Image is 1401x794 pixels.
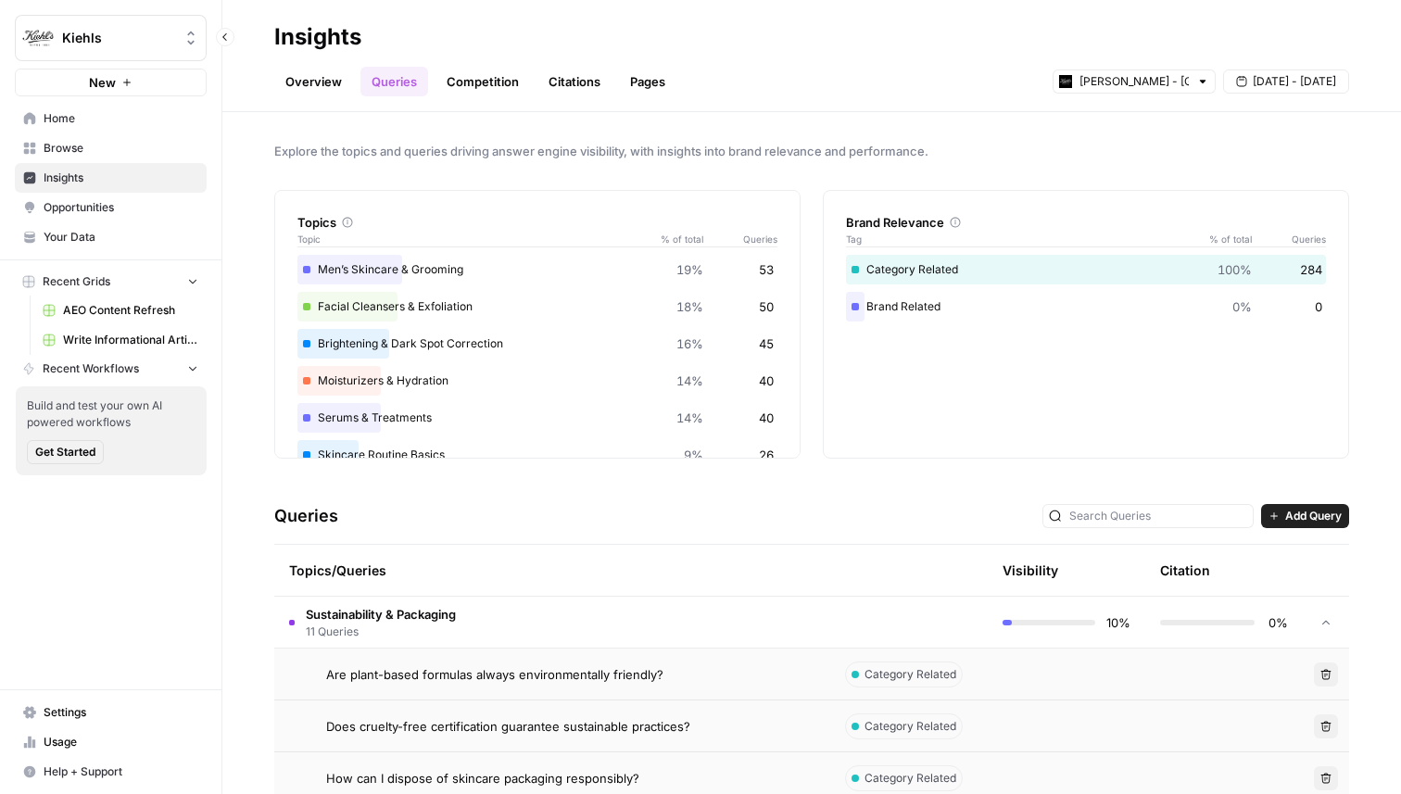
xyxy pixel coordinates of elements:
[21,21,55,55] img: Kiehls Logo
[27,397,196,431] span: Build and test your own AI powered workflows
[676,260,703,279] span: 19%
[1079,72,1189,91] input: Kiehl's - UK
[15,69,207,96] button: New
[27,440,104,464] button: Get Started
[44,763,198,780] span: Help + Support
[1218,260,1252,279] span: 100%
[63,302,198,319] span: AEO Content Refresh
[306,624,456,640] span: 11 Queries
[1253,73,1336,90] span: [DATE] - [DATE]
[89,73,116,92] span: New
[1285,508,1342,524] span: Add Query
[43,273,110,290] span: Recent Grids
[759,297,774,316] span: 50
[15,698,207,727] a: Settings
[865,666,956,683] span: Category Related
[43,360,139,377] span: Recent Workflows
[676,409,703,427] span: 14%
[15,757,207,787] button: Help + Support
[648,232,703,246] span: % of total
[44,734,198,750] span: Usage
[62,29,174,47] span: Kiehls
[15,727,207,757] a: Usage
[1232,297,1252,316] span: 0%
[297,213,777,232] div: Topics
[1315,297,1322,316] span: 0
[1003,561,1058,580] div: Visibility
[44,229,198,246] span: Your Data
[34,325,207,355] a: Write Informational Article
[326,665,663,684] span: Are plant-based formulas always environmentally friendly?
[1266,613,1288,632] span: 0%
[865,718,956,735] span: Category Related
[1106,613,1130,632] span: 10%
[846,255,1326,284] div: Category Related
[274,22,361,52] div: Insights
[44,170,198,186] span: Insights
[326,769,639,788] span: How can I dispose of skincare packaging responsibly?
[297,329,777,359] div: Brightening & Dark Spot Correction
[297,255,777,284] div: Men’s Skincare & Grooming
[44,110,198,127] span: Home
[1196,232,1252,246] span: % of total
[865,770,956,787] span: Category Related
[15,268,207,296] button: Recent Grids
[15,193,207,222] a: Opportunities
[360,67,428,96] a: Queries
[15,104,207,133] a: Home
[684,446,703,464] span: 9%
[44,199,198,216] span: Opportunities
[306,605,456,624] span: Sustainability & Packaging
[44,140,198,157] span: Browse
[759,334,774,353] span: 45
[846,292,1326,321] div: Brand Related
[759,409,774,427] span: 40
[759,446,774,464] span: 26
[289,545,815,596] div: Topics/Queries
[326,717,690,736] span: Does cruelty-free certification guarantee sustainable practices?
[537,67,612,96] a: Citations
[703,232,777,246] span: Queries
[297,232,648,246] span: Topic
[759,372,774,390] span: 40
[676,372,703,390] span: 14%
[676,334,703,353] span: 16%
[759,260,774,279] span: 53
[297,366,777,396] div: Moisturizers & Hydration
[44,704,198,721] span: Settings
[274,67,353,96] a: Overview
[63,332,198,348] span: Write Informational Article
[297,292,777,321] div: Facial Cleansers & Exfoliation
[15,222,207,252] a: Your Data
[1252,232,1326,246] span: Queries
[619,67,676,96] a: Pages
[1300,260,1322,279] span: 284
[15,163,207,193] a: Insights
[1160,545,1210,596] div: Citation
[297,403,777,433] div: Serums & Treatments
[34,296,207,325] a: AEO Content Refresh
[15,355,207,383] button: Recent Workflows
[1223,69,1349,94] button: [DATE] - [DATE]
[15,15,207,61] button: Workspace: Kiehls
[1261,504,1349,528] button: Add Query
[676,297,703,316] span: 18%
[435,67,530,96] a: Competition
[35,444,95,460] span: Get Started
[274,503,338,529] h3: Queries
[297,440,777,470] div: Skincare Routine Basics
[274,142,1349,160] span: Explore the topics and queries driving answer engine visibility, with insights into brand relevan...
[846,232,1196,246] span: Tag
[15,133,207,163] a: Browse
[1069,507,1247,525] input: Search Queries
[846,213,1326,232] div: Brand Relevance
